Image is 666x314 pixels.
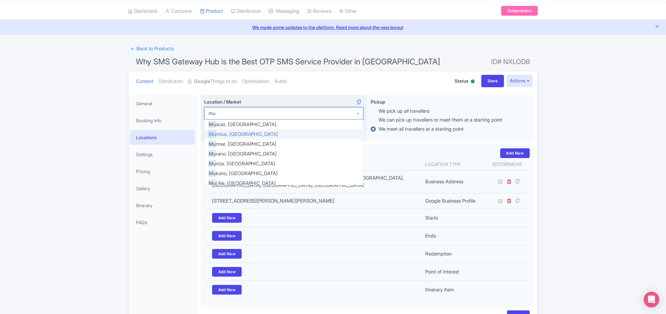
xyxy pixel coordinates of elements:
[130,164,195,179] a: Pricing
[209,180,216,187] span: Mu
[421,158,485,171] th: Location type
[209,160,216,167] span: Mu
[231,2,261,20] a: Distribution
[379,116,502,124] label: We can pick up travellers or meet them at a starting point
[136,71,154,92] a: Content
[165,2,193,20] a: Company
[130,147,195,162] a: Settings
[421,170,485,193] td: Business Address
[205,129,363,139] div: mbai, [GEOGRAPHIC_DATA]
[209,150,216,157] span: Mu
[339,2,357,20] a: Other
[500,148,530,158] a: Add New
[491,55,530,68] span: ID# NXLODB
[470,77,476,87] div: Active
[421,281,485,299] td: Itinerary Item
[209,170,216,177] span: Mu
[204,193,422,209] td: [STREET_ADDRESS][PERSON_NAME][PERSON_NAME]
[205,178,363,188] div: i Ne, [GEOGRAPHIC_DATA]
[188,71,237,92] a: GoogleThings to do
[644,292,659,307] div: Open Intercom Messenger
[501,6,538,16] a: Subscription
[130,198,195,213] a: Itinerary
[130,130,195,145] a: Locations
[136,57,441,66] span: Why SMS Gateway Hub is the Best OTP SMS Service Provider in [GEOGRAPHIC_DATA]
[209,110,217,116] input: Select location
[481,75,504,87] input: Save
[205,139,363,149] div: nnar, [GEOGRAPHIC_DATA]
[307,2,332,20] a: Reviews
[212,231,242,241] a: Add New
[205,159,363,169] div: rcia, [GEOGRAPHIC_DATA]
[212,267,242,277] a: Add New
[212,285,242,295] a: Add New
[421,227,485,245] td: Ends
[242,71,270,92] a: Optimization
[194,78,210,85] strong: Google
[485,158,530,171] th: Edit/Remove
[205,149,363,159] div: rano, [GEOGRAPHIC_DATA]
[421,209,485,227] td: Starts
[159,71,183,92] a: Distribution
[205,120,363,129] div: scat, [GEOGRAPHIC_DATA]
[421,245,485,263] td: Redemption
[130,113,195,128] a: Booking Info
[130,181,195,196] a: Gallery
[269,2,300,20] a: Messaging
[275,71,287,92] a: Audio
[371,99,385,105] span: Pickup
[421,263,485,281] td: Point of Interest
[655,23,659,31] button: Close announcement
[128,2,158,20] a: Dashboard
[200,2,223,20] a: Product
[455,77,468,84] span: Status
[209,131,216,138] span: Mu
[209,121,216,128] span: Mu
[379,107,429,115] label: We pick up all travellers
[4,24,662,31] a: We made some updates to the platform. Read more about the new layout
[421,193,485,209] td: Google Business Profile
[212,213,242,223] a: Add New
[128,42,177,55] a: ← Back to Products
[507,75,533,87] button: Actions
[205,169,363,178] div: kono, [GEOGRAPHIC_DATA]
[204,99,241,105] span: Location / Market
[379,125,464,133] label: We meet all travellers at a starting point
[130,96,195,111] a: General
[212,249,242,259] a: Add New
[209,140,216,147] span: Mu
[130,215,195,230] a: FAQs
